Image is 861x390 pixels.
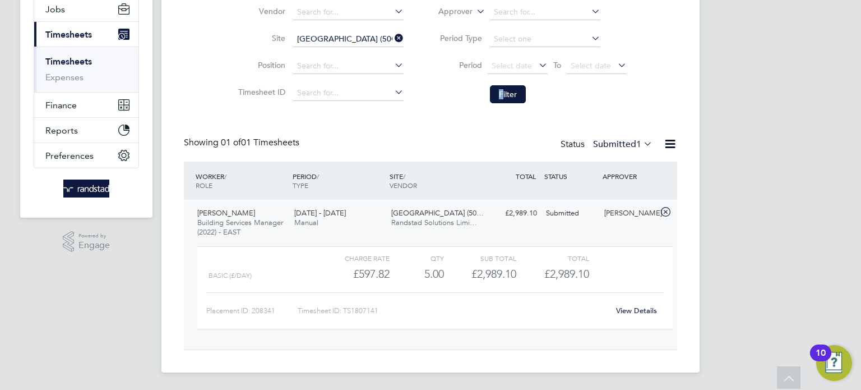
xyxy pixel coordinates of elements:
div: Total [516,251,589,265]
a: Expenses [45,72,84,82]
input: Search for... [293,85,404,101]
span: Basic (£/day) [209,272,252,279]
div: £2,989.10 [444,265,516,283]
label: Vendor [235,6,285,16]
a: View Details [616,306,657,315]
label: Period Type [432,33,482,43]
input: Search for... [293,31,404,47]
div: QTY [390,251,444,265]
label: Approver [422,6,473,17]
span: To [550,58,564,72]
div: Placement ID: 208341 [206,302,298,320]
input: Select one [490,31,600,47]
label: Position [235,60,285,70]
label: Site [235,33,285,43]
span: / [317,172,319,181]
span: Powered by [78,231,110,241]
span: [PERSON_NAME] [197,208,255,218]
input: Search for... [490,4,600,20]
button: Reports [34,118,138,143]
div: STATUS [541,166,600,186]
div: 10 [816,353,826,368]
a: Go to home page [34,180,139,198]
div: SITE [387,166,484,195]
button: Finance [34,93,138,117]
span: [DATE] - [DATE] [294,208,346,218]
span: 01 of [221,137,241,148]
span: ROLE [196,181,212,190]
div: PERIOD [290,166,387,195]
label: Timesheet ID [235,87,285,97]
span: Reports [45,125,78,136]
span: 1 [636,139,641,150]
label: Period [432,60,482,70]
button: Timesheets [34,22,138,47]
div: Status [561,137,655,153]
div: Sub Total [444,251,516,265]
span: VENDOR [390,181,417,190]
label: Submitted [593,139,652,150]
span: Preferences [45,150,94,161]
div: 5.00 [390,265,444,283]
a: Powered byEngage [63,231,110,253]
span: Finance [45,100,77,111]
span: / [403,172,405,181]
a: Timesheets [45,56,92,67]
img: randstad-logo-retina.png [63,180,110,198]
div: Timesheet ID: TS1807141 [298,302,609,320]
span: Manual [294,218,318,227]
span: Select date [492,61,532,71]
input: Search for... [293,4,404,20]
span: / [224,172,226,181]
span: TOTAL [516,172,536,181]
div: Showing [184,137,302,149]
span: Select date [571,61,611,71]
span: [GEOGRAPHIC_DATA] (50… [391,208,484,218]
span: Jobs [45,4,65,15]
span: £2,989.10 [544,267,589,281]
div: WORKER [193,166,290,195]
button: Preferences [34,143,138,168]
span: 01 Timesheets [221,137,299,148]
div: £597.82 [317,265,390,283]
span: Engage [78,241,110,250]
span: Building Services Manager (2022) - EAST [197,218,283,237]
span: TYPE [293,181,308,190]
div: APPROVER [600,166,658,186]
button: Open Resource Center, 10 new notifications [816,345,852,381]
input: Search for... [293,58,404,74]
button: Filter [490,85,526,103]
span: Timesheets [45,29,92,40]
div: Submitted [541,204,600,223]
div: £2,989.10 [483,204,541,223]
div: [PERSON_NAME] [600,204,658,223]
div: Charge rate [317,251,390,265]
span: Randstad Solutions Limi… [391,218,477,227]
div: Timesheets [34,47,138,92]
